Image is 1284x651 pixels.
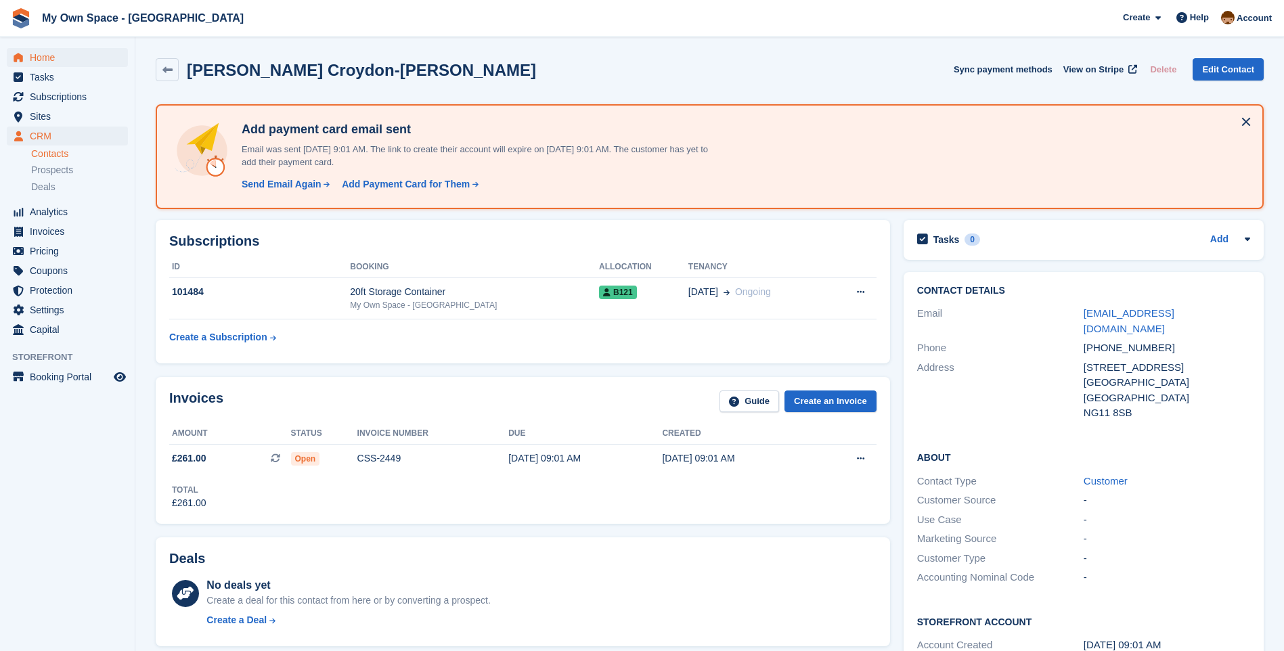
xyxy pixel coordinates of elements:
[350,299,599,311] div: My Own Space - [GEOGRAPHIC_DATA]
[291,423,357,445] th: Status
[169,423,291,445] th: Amount
[7,261,128,280] a: menu
[954,58,1053,81] button: Sync payment methods
[30,242,111,261] span: Pricing
[172,496,206,510] div: £261.00
[1221,11,1235,24] img: Paula Harris
[169,390,223,413] h2: Invoices
[30,300,111,319] span: Settings
[350,285,599,299] div: 20ft Storage Container
[172,484,206,496] div: Total
[1084,390,1250,406] div: [GEOGRAPHIC_DATA]
[169,285,350,299] div: 101484
[1193,58,1264,81] a: Edit Contact
[31,180,128,194] a: Deals
[917,512,1084,528] div: Use Case
[31,181,56,194] span: Deals
[662,423,816,445] th: Created
[1084,570,1250,585] div: -
[30,281,111,300] span: Protection
[30,367,111,386] span: Booking Portal
[30,68,111,87] span: Tasks
[242,177,322,192] div: Send Email Again
[7,87,128,106] a: menu
[30,127,111,145] span: CRM
[30,222,111,241] span: Invoices
[1084,375,1250,390] div: [GEOGRAPHIC_DATA]
[7,48,128,67] a: menu
[336,177,480,192] a: Add Payment Card for Them
[599,256,688,278] th: Allocation
[30,202,111,221] span: Analytics
[662,451,816,466] div: [DATE] 09:01 AM
[1084,360,1250,376] div: [STREET_ADDRESS]
[169,551,205,566] h2: Deals
[350,256,599,278] th: Booking
[735,286,771,297] span: Ongoing
[599,286,637,299] span: B121
[7,281,128,300] a: menu
[187,61,536,79] h2: [PERSON_NAME] Croydon-[PERSON_NAME]
[917,614,1250,628] h2: Storefront Account
[1058,58,1140,81] a: View on Stripe
[784,390,877,413] a: Create an Invoice
[12,351,135,364] span: Storefront
[169,325,276,350] a: Create a Subscription
[30,261,111,280] span: Coupons
[30,107,111,126] span: Sites
[357,451,509,466] div: CSS-2449
[1210,232,1228,248] a: Add
[720,390,779,413] a: Guide
[1084,475,1128,487] a: Customer
[30,48,111,67] span: Home
[1084,405,1250,421] div: NG11 8SB
[172,451,206,466] span: £261.00
[236,143,710,169] p: Email was sent [DATE] 9:01 AM. The link to create their account will expire on [DATE] 9:01 AM. Th...
[37,7,249,29] a: My Own Space - [GEOGRAPHIC_DATA]
[917,286,1250,296] h2: Contact Details
[1084,340,1250,356] div: [PHONE_NUMBER]
[917,474,1084,489] div: Contact Type
[917,531,1084,547] div: Marketing Source
[917,450,1250,464] h2: About
[30,87,111,106] span: Subscriptions
[1084,493,1250,508] div: -
[1237,12,1272,25] span: Account
[31,163,128,177] a: Prospects
[1063,63,1124,76] span: View on Stripe
[7,300,128,319] a: menu
[917,551,1084,566] div: Customer Type
[30,320,111,339] span: Capital
[206,613,267,627] div: Create a Deal
[7,202,128,221] a: menu
[169,330,267,344] div: Create a Subscription
[965,233,980,246] div: 0
[508,451,662,466] div: [DATE] 09:01 AM
[7,367,128,386] a: menu
[357,423,509,445] th: Invoice number
[1123,11,1150,24] span: Create
[169,233,877,249] h2: Subscriptions
[917,493,1084,508] div: Customer Source
[917,306,1084,336] div: Email
[11,8,31,28] img: stora-icon-8386f47178a22dfd0bd8f6a31ec36ba5ce8667c1dd55bd0f319d3a0aa187defe.svg
[291,452,320,466] span: Open
[1084,551,1250,566] div: -
[1084,512,1250,528] div: -
[933,233,960,246] h2: Tasks
[7,242,128,261] a: menu
[688,285,718,299] span: [DATE]
[31,148,128,160] a: Contacts
[31,164,73,177] span: Prospects
[1145,58,1182,81] button: Delete
[7,127,128,145] a: menu
[342,177,470,192] div: Add Payment Card for Them
[7,68,128,87] a: menu
[917,360,1084,421] div: Address
[1190,11,1209,24] span: Help
[688,256,828,278] th: Tenancy
[206,577,490,593] div: No deals yet
[206,613,490,627] a: Create a Deal
[206,593,490,608] div: Create a deal for this contact from here or by converting a prospect.
[508,423,662,445] th: Due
